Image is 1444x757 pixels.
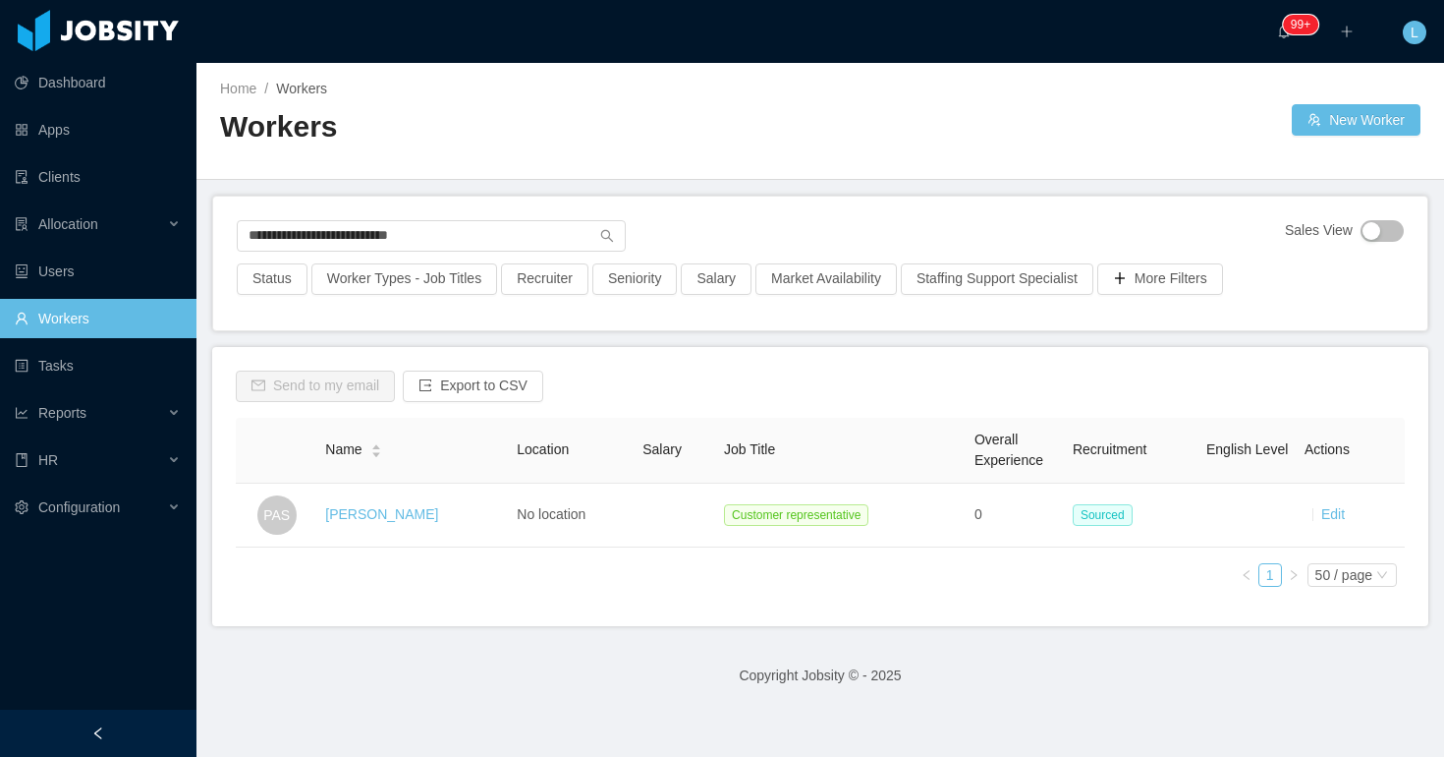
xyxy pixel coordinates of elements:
[1288,569,1300,581] i: icon: right
[370,442,381,448] i: icon: caret-up
[681,263,751,295] button: Salary
[1283,15,1318,34] sup: 2142
[1277,25,1291,38] i: icon: bell
[600,229,614,243] i: icon: search
[1241,569,1252,581] i: icon: left
[15,217,28,231] i: icon: solution
[901,263,1093,295] button: Staffing Support Specialist
[1073,506,1140,522] a: Sourced
[724,441,775,457] span: Job Title
[15,252,181,291] a: icon: robotUsers
[1285,220,1353,242] span: Sales View
[592,263,677,295] button: Seniority
[370,449,381,455] i: icon: caret-down
[1073,504,1133,526] span: Sourced
[15,110,181,149] a: icon: appstoreApps
[1292,104,1420,136] button: icon: usergroup-addNew Worker
[325,439,361,460] span: Name
[1282,563,1305,587] li: Next Page
[264,81,268,96] span: /
[237,263,307,295] button: Status
[263,495,290,535] span: PAS
[967,484,1065,548] td: 0
[15,500,28,514] i: icon: setting
[15,299,181,338] a: icon: userWorkers
[1315,564,1372,586] div: 50 / page
[1206,441,1288,457] span: English Level
[755,263,897,295] button: Market Availability
[1340,25,1354,38] i: icon: plus
[1235,563,1258,587] li: Previous Page
[1305,441,1350,457] span: Actions
[196,642,1444,710] footer: Copyright Jobsity © - 2025
[1097,263,1223,295] button: icon: plusMore Filters
[1321,506,1345,522] a: Edit
[1258,563,1282,587] li: 1
[15,157,181,197] a: icon: auditClients
[974,432,1043,468] span: Overall Experience
[1259,564,1281,586] a: 1
[15,63,181,102] a: icon: pie-chartDashboard
[220,81,256,96] a: Home
[276,81,327,96] span: Workers
[38,499,120,515] span: Configuration
[517,441,569,457] span: Location
[325,506,438,522] a: [PERSON_NAME]
[509,484,635,548] td: No location
[38,216,98,232] span: Allocation
[501,263,588,295] button: Recruiter
[403,371,543,402] button: icon: exportExport to CSV
[38,405,86,421] span: Reports
[724,504,868,526] span: Customer representative
[220,107,820,147] h2: Workers
[38,452,58,468] span: HR
[311,263,497,295] button: Worker Types - Job Titles
[15,406,28,420] i: icon: line-chart
[642,441,682,457] span: Salary
[1073,441,1146,457] span: Recruitment
[1376,569,1388,583] i: icon: down
[1411,21,1418,44] span: L
[15,453,28,467] i: icon: book
[15,346,181,385] a: icon: profileTasks
[370,441,382,455] div: Sort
